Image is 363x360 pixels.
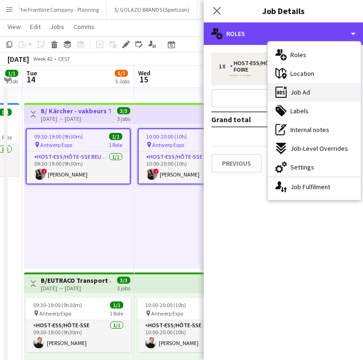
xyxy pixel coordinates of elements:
[4,21,24,33] a: View
[290,107,309,115] span: Labels
[41,169,47,174] span: !
[115,70,128,77] span: 5/7
[152,141,184,148] span: Antwerp Expo
[30,22,41,31] span: Edit
[117,107,130,114] span: 3/3
[290,125,329,134] span: Internal notes
[4,0,107,19] button: A/ The Frontline Company - Planning
[138,298,243,352] app-job-card: 10:00-20:00 (10h)1/1 Antwerp Expo1 RoleHost-ess/Hôte-sse1/110:00-20:00 (10h)[PERSON_NAME]
[26,128,131,184] app-job-card: 09:30-19:00 (9h30m)1/1 Antwerp Expo1 RoleHost-ess/Hôte-sse Beurs - Foire1/109:30-19:00 (9h30m)![P...
[46,21,68,33] a: Jobs
[145,301,186,309] span: 10:00-20:00 (10h)
[70,21,98,33] a: Comms
[26,320,131,352] app-card-role: Host-ess/Hôte-sse1/109:30-19:00 (9h30m)[PERSON_NAME]
[290,88,310,96] span: Job Ad
[109,133,122,140] span: 1/1
[58,55,70,62] div: CEST
[211,112,311,127] td: Grand total
[138,320,243,352] app-card-role: Host-ess/Hôte-sse1/110:00-20:00 (10h)[PERSON_NAME]
[7,54,29,64] div: [DATE]
[7,22,21,31] span: View
[6,78,18,85] div: 1 Job
[40,141,72,148] span: Antwerp Expo
[31,55,54,62] span: Week 42
[290,144,348,153] span: Job-Level Overrides
[110,310,123,317] span: 1 Role
[117,114,130,122] div: 3 jobs
[26,21,44,33] a: Edit
[26,69,37,77] span: Tue
[211,154,262,173] button: Previous
[107,0,197,19] button: S/ GOLAZO BRANDS (Sportizon)
[138,69,150,77] span: Wed
[219,63,230,70] div: 1 x
[33,301,82,309] span: 09:30-19:00 (9h30m)
[204,5,363,17] h3: Job Details
[41,285,111,292] div: [DATE] → [DATE]
[110,301,123,309] span: 1/1
[153,169,159,174] span: !
[268,177,361,196] div: Job Fulfilment
[115,78,130,85] div: 5 Jobs
[146,133,187,140] span: 10:00-20:00 (10h)
[290,69,314,78] span: Location
[117,284,130,292] div: 3 jobs
[138,128,243,184] app-job-card: 10:00-20:00 (10h)1/1 Antwerp Expo1 RoleHost-ess/Hôte-sse Beurs - Foire1/110:00-20:00 (10h)![PERSO...
[41,107,111,115] h3: B/ Kärcher - vakbeurs Transport & Logistics - [GEOGRAPHIC_DATA] Expo (14+16/10/25)
[211,89,356,108] button: Add role
[26,298,131,352] app-job-card: 09:30-19:00 (9h30m)1/1 Antwerp Expo1 RoleHost-ess/Hôte-sse1/109:30-19:00 (9h30m)[PERSON_NAME]
[50,22,64,31] span: Jobs
[109,141,122,148] span: 1 Role
[137,74,150,85] span: 15
[34,133,83,140] span: 09:30-19:00 (9h30m)
[27,152,130,184] app-card-role: Host-ess/Hôte-sse Beurs - Foire1/109:30-19:00 (9h30m)![PERSON_NAME]
[41,276,111,285] h3: B/EUTRACO Transport & Logistics [GEOGRAPHIC_DATA] (14-16/10/25)
[204,22,363,45] div: Roles
[219,73,338,78] div: --:-- - --:--
[39,310,71,317] span: Antwerp Expo
[230,60,326,73] div: Host-ess/Hôte-sse Beurs - Foire
[151,310,183,317] span: Antwerp Expo
[117,277,130,284] span: 3/3
[5,70,18,77] span: 1/1
[74,22,95,31] span: Comms
[197,0,264,19] button: G/ FESTIVALS - Zomer
[41,115,111,122] div: [DATE] → [DATE]
[139,152,242,184] app-card-role: Host-ess/Hôte-sse Beurs - Foire1/110:00-20:00 (10h)![PERSON_NAME]
[290,163,314,171] span: Settings
[290,51,306,59] span: Roles
[25,74,37,85] span: 14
